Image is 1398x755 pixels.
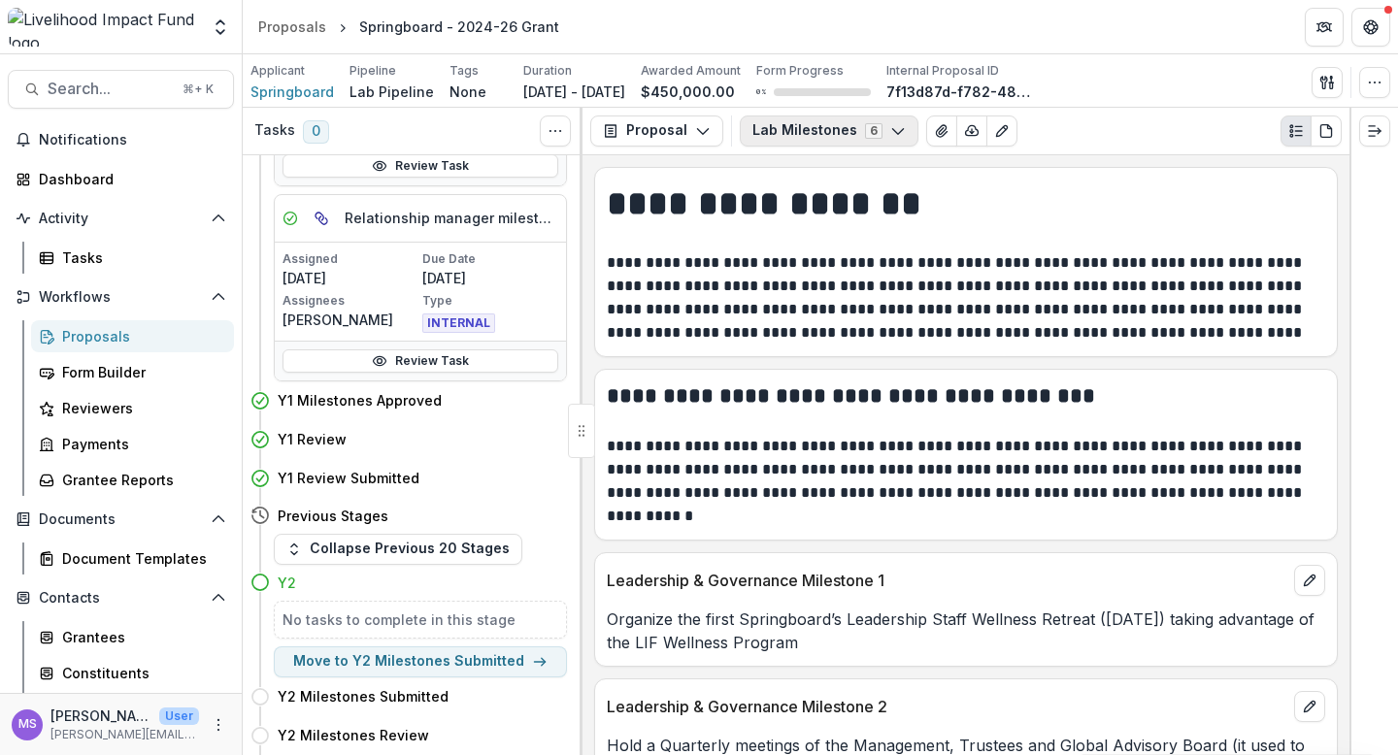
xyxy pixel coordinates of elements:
[1281,115,1312,147] button: Plaintext view
[1311,115,1342,147] button: PDF view
[31,356,234,388] a: Form Builder
[31,464,234,496] a: Grantee Reports
[31,428,234,460] a: Payments
[740,115,918,147] button: Lab Milestones6
[345,208,558,228] h5: Relationship manager milestone review
[590,115,723,147] button: Proposal
[422,250,558,268] p: Due Date
[31,242,234,274] a: Tasks
[1359,115,1390,147] button: Expand right
[349,62,396,80] p: Pipeline
[50,726,199,743] p: [PERSON_NAME][EMAIL_ADDRESS][DOMAIN_NAME]
[8,124,234,155] button: Notifications
[8,70,234,109] button: Search...
[278,429,347,449] h4: Y1 Review
[62,663,218,683] div: Constituents
[278,725,429,745] h4: Y2 Milestones Review
[31,542,234,574] a: Document Templates
[8,281,234,312] button: Open Workflows
[1294,691,1325,722] button: edit
[926,115,957,147] button: View Attached Files
[39,511,203,528] span: Documents
[39,289,203,306] span: Workflows
[62,326,218,346] div: Proposals
[39,132,226,148] span: Notifications
[207,713,230,737] button: More
[641,82,735,102] p: $450,000.00
[283,310,418,330] p: [PERSON_NAME]
[278,573,296,593] h4: Y2
[8,163,234,195] a: Dashboard
[62,627,218,647] div: Grantees
[422,313,495,333] span: INTERNAL
[250,62,305,80] p: Applicant
[31,320,234,352] a: Proposals
[250,82,334,102] a: Springboard
[39,169,218,189] div: Dashboard
[756,62,844,80] p: Form Progress
[31,621,234,653] a: Grantees
[449,82,486,102] p: None
[8,8,199,47] img: Livelihood Impact Fund logo
[18,718,37,731] div: Monica Swai
[283,349,558,373] a: Review Task
[62,470,218,490] div: Grantee Reports
[250,13,567,41] nav: breadcrumb
[283,250,418,268] p: Assigned
[607,569,1286,592] p: Leadership & Governance Milestone 1
[449,62,479,80] p: Tags
[349,82,434,102] p: Lab Pipeline
[48,80,171,98] span: Search...
[359,16,559,37] div: Springboard - 2024-26 Grant
[422,268,558,288] p: [DATE]
[523,62,572,80] p: Duration
[8,203,234,234] button: Open Activity
[641,62,741,80] p: Awarded Amount
[31,392,234,424] a: Reviewers
[274,534,522,565] button: Collapse Previous 20 Stages
[756,85,766,99] p: 0 %
[8,582,234,613] button: Open Contacts
[278,686,449,706] h4: Y2 Milestones Submitted
[283,609,558,630] h5: No tasks to complete in this stage
[258,16,326,37] div: Proposals
[1351,8,1390,47] button: Get Help
[159,707,199,725] p: User
[278,468,419,488] h4: Y1 Review Submitted
[986,115,1017,147] button: Edit as form
[422,292,558,310] p: Type
[62,362,218,382] div: Form Builder
[207,8,234,47] button: Open entity switcher
[250,13,334,41] a: Proposals
[607,695,1286,718] p: Leadership & Governance Milestone 2
[278,506,388,526] h4: Previous Stages
[31,657,234,689] a: Constituents
[283,292,418,310] p: Assignees
[50,706,151,726] p: [PERSON_NAME]
[886,62,999,80] p: Internal Proposal ID
[1305,8,1344,47] button: Partners
[8,504,234,535] button: Open Documents
[39,211,203,227] span: Activity
[62,398,218,418] div: Reviewers
[523,82,625,102] p: [DATE] - [DATE]
[306,203,337,234] button: View dependent tasks
[39,590,203,607] span: Contacts
[62,247,218,268] div: Tasks
[303,120,329,144] span: 0
[607,607,1325,654] p: Organize the first Springboard’s Leadership Staff Wellness Retreat ([DATE]) taking advantage of t...
[179,79,217,100] div: ⌘ + K
[278,390,442,410] h4: Y1 Milestones Approved
[254,122,295,139] h3: Tasks
[886,82,1032,102] p: 7f13d87d-f782-48e3-b64d-accef767d22b
[1294,565,1325,596] button: edit
[62,434,218,454] div: Payments
[62,548,218,569] div: Document Templates
[274,646,567,677] button: Move to Y2 Milestones Submitted
[540,115,571,147] button: Toggle View Cancelled Tasks
[283,268,418,288] p: [DATE]
[283,154,558,178] a: Review Task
